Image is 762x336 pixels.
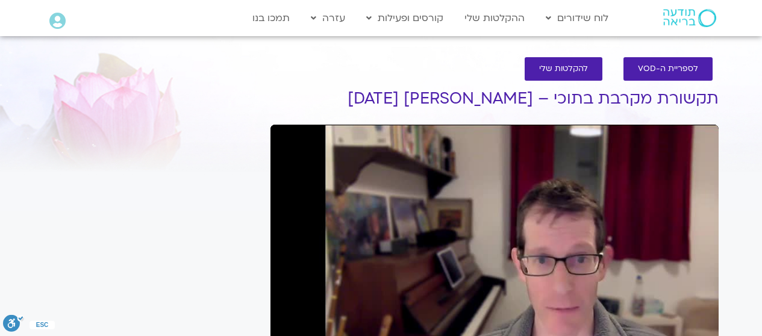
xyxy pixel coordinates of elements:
[638,64,698,73] span: לספריית ה-VOD
[458,7,531,30] a: ההקלטות שלי
[270,90,719,108] h1: תקשורת מקרבת בתוכי – [PERSON_NAME] [DATE]
[539,64,588,73] span: להקלטות שלי
[623,57,713,81] a: לספריית ה-VOD
[525,57,602,81] a: להקלטות שלי
[540,7,614,30] a: לוח שידורים
[246,7,296,30] a: תמכו בנו
[360,7,449,30] a: קורסים ופעילות
[305,7,351,30] a: עזרה
[663,9,716,27] img: תודעה בריאה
